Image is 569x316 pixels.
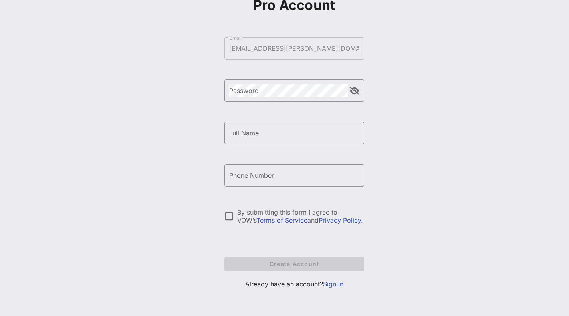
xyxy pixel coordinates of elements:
div: By submitting this form I agree to VOW’s and . [237,208,364,224]
a: Privacy Policy [319,216,361,224]
button: append icon [349,87,359,95]
a: Sign In [323,280,343,288]
p: Already have an account? [224,279,364,289]
label: Email [229,35,242,41]
a: Terms of Service [256,216,307,224]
